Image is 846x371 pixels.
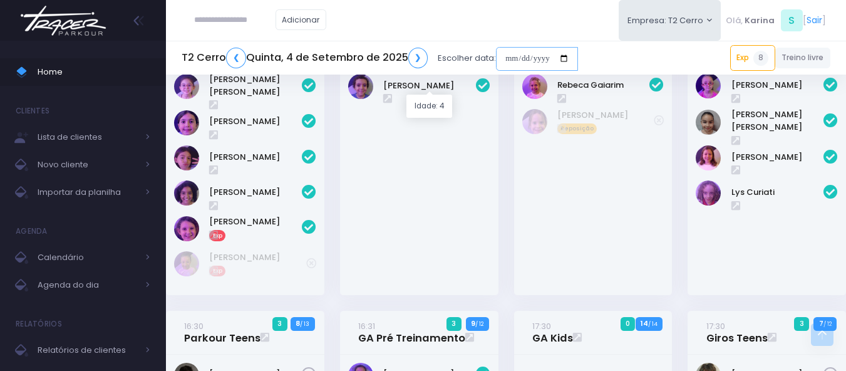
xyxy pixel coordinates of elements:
a: [PERSON_NAME] [209,115,302,128]
img: Marcelly Zimmermann Freire [174,145,199,170]
span: Agenda do dia [38,277,138,293]
strong: 14 [641,318,648,328]
strong: 8 [296,318,300,328]
span: S [781,9,803,31]
span: 3 [446,317,462,331]
a: 17:30Giros Teens [706,320,768,345]
a: Sair [807,14,822,27]
small: 17:30 [706,320,725,332]
span: Home [38,64,150,80]
span: Relatórios de clientes [38,342,138,358]
img: NATALIE DIAS DE SOUZA [174,180,199,206]
span: Importar da planilha [38,184,138,201]
small: 16:31 [358,320,375,332]
small: / 14 [648,320,658,328]
a: [PERSON_NAME] [PERSON_NAME] [209,73,302,98]
a: 16:30Parkour Teens [184,320,261,345]
a: ❮ [226,48,246,68]
img: Liz Venuto [174,251,199,276]
img: Kayla Sara kawabe [696,110,721,135]
a: Lys Curiati [731,186,824,199]
h4: Clientes [16,98,49,123]
span: Calendário [38,249,138,266]
span: Olá, [726,14,743,27]
div: Idade: 4 [406,95,452,118]
img: Rebeca Gaiarim Basso [522,74,547,99]
img: Isabella Arouca [696,73,721,98]
a: Treino livre [775,48,831,68]
a: [PERSON_NAME] [383,80,476,92]
a: 17:30GA Kids [532,320,573,345]
small: / 12 [823,320,832,328]
img: Lys Curiati [696,180,721,206]
a: Exp8 [730,45,775,70]
span: Lista de clientes [38,129,138,145]
div: [ ] [721,6,830,34]
h5: T2 Cerro Quinta, 4 de Setembro de 2025 [182,48,428,68]
img: Nathalia furgang possato [174,216,199,241]
a: 16:31GA Pré Treinamento [358,320,465,345]
img: Laryssa Costa [696,145,721,170]
h4: Agenda [16,219,48,244]
small: / 12 [475,320,483,328]
a: [PERSON_NAME] [209,216,302,228]
img: Livia Lopes [174,110,199,135]
small: 16:30 [184,320,204,332]
a: ❯ [408,48,428,68]
strong: 9 [471,318,475,328]
span: 8 [753,51,768,66]
div: Escolher data: [182,44,578,73]
strong: 7 [819,318,823,328]
a: [PERSON_NAME] [731,79,824,91]
img: Isabela Gerhardt Covolo [522,109,547,134]
span: Novo cliente [38,157,138,173]
a: [PERSON_NAME] [209,251,306,264]
span: Karina [745,14,775,27]
a: [PERSON_NAME] [PERSON_NAME] [731,108,824,133]
img: Vicente Mota silva [348,74,373,99]
span: 0 [621,317,636,331]
span: 3 [794,317,809,331]
a: [PERSON_NAME] [209,186,302,199]
a: [PERSON_NAME] [557,109,654,122]
img: Fernanda Akemi Akiyama Bortoni [174,74,199,99]
small: 17:30 [532,320,551,332]
h4: Relatórios [16,311,62,337]
a: [PERSON_NAME] [731,151,824,164]
small: / 13 [300,320,309,328]
span: 3 [272,317,287,331]
a: Rebeca Gaiarim [557,79,650,91]
a: Adicionar [276,9,327,30]
span: Reposição [557,123,597,135]
a: [PERSON_NAME] [209,151,302,164]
